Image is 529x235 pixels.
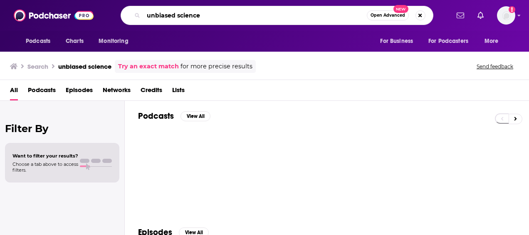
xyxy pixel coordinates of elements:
span: For Podcasters [428,35,468,47]
h3: unbiased science [58,62,111,70]
img: Podchaser - Follow, Share and Rate Podcasts [14,7,94,23]
img: User Profile [497,6,515,25]
span: Want to filter your results? [12,153,78,159]
a: Charts [60,33,89,49]
button: open menu [374,33,423,49]
div: Search podcasts, credits, & more... [121,6,433,25]
a: Show notifications dropdown [474,8,487,22]
a: Show notifications dropdown [453,8,467,22]
button: open menu [93,33,139,49]
h3: Search [27,62,48,70]
h2: Filter By [5,122,119,135]
span: Charts [66,35,84,47]
span: For Business [380,35,413,47]
span: for more precise results [180,62,252,71]
button: open menu [479,33,509,49]
span: Podcasts [26,35,50,47]
span: New [393,5,408,13]
button: open menu [423,33,480,49]
span: Open Advanced [371,13,405,17]
button: View All [180,111,210,121]
a: Lists [172,83,185,100]
button: Show profile menu [497,6,515,25]
span: Logged in as AtriaBooks [497,6,515,25]
button: Open AdvancedNew [367,10,409,20]
svg: Add a profile image [509,6,515,13]
a: All [10,83,18,100]
a: Networks [103,83,131,100]
button: open menu [20,33,61,49]
a: PodcastsView All [138,111,210,121]
a: Try an exact match [118,62,179,71]
a: Episodes [66,83,93,100]
button: Send feedback [474,63,516,70]
span: Choose a tab above to access filters. [12,161,78,173]
span: Monitoring [99,35,128,47]
a: Credits [141,83,162,100]
input: Search podcasts, credits, & more... [143,9,367,22]
span: More [485,35,499,47]
a: Podcasts [28,83,56,100]
h2: Podcasts [138,111,174,121]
